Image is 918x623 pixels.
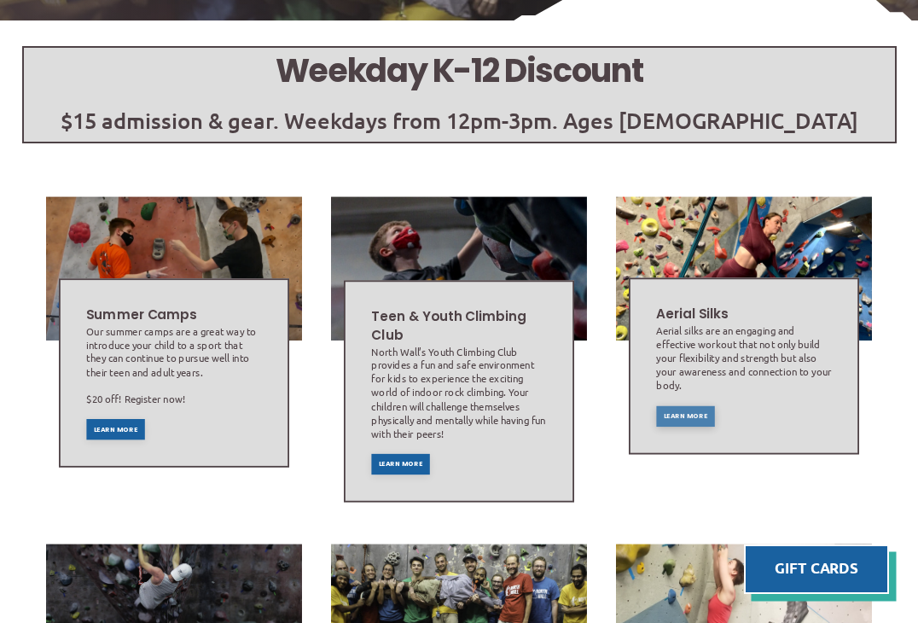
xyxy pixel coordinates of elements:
span: Learn More [94,427,137,434]
h2: Aerial Silks [656,306,831,323]
span: Learn More [379,461,422,468]
p: $15 admission & gear. Weekdays from 12pm-3pm. Ages [DEMOGRAPHIC_DATA] [24,109,895,131]
p: $20 off! Register now! [86,393,261,406]
div: North Wall’s Youth Climbing Club provides a fun and safe environment for kids to experience the e... [371,345,546,440]
a: Learn More [371,454,429,475]
img: Image [44,196,303,341]
div: Aerial silks are an engaging and effective workout that not only build your flexibility and stren... [656,324,831,393]
a: Learn More [86,419,144,440]
a: Learn More [656,406,714,427]
img: Image [331,196,587,341]
span: Learn More [664,413,707,420]
p: Our summer camps are a great way to introduce your child to a sport that they can continue to pur... [86,324,261,379]
img: Image [615,196,874,341]
h5: Weekday K-12 Discount [24,48,895,94]
h2: Teen & Youth Climbing Club [371,308,546,345]
h2: Summer Camps [86,306,261,324]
